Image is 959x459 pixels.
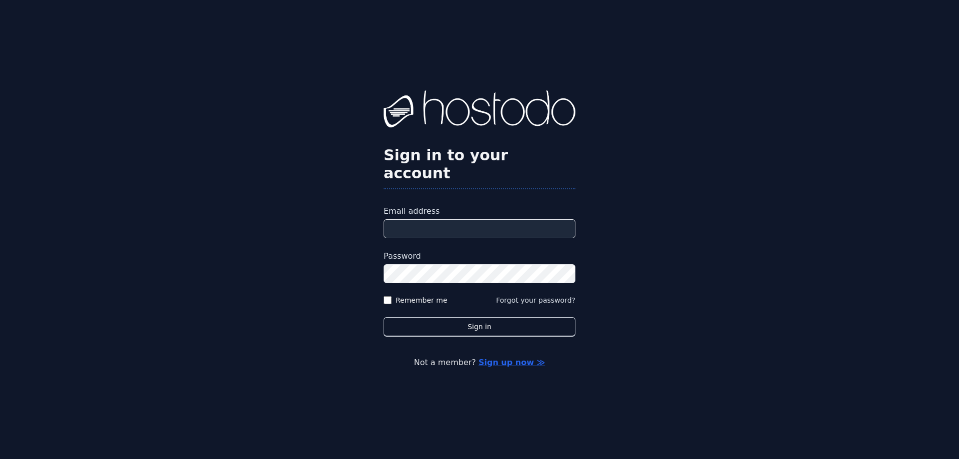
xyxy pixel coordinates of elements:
label: Email address [384,205,575,217]
a: Sign up now ≫ [479,358,545,367]
label: Remember me [396,295,448,305]
img: Hostodo [384,90,575,130]
button: Forgot your password? [496,295,575,305]
h2: Sign in to your account [384,146,575,182]
label: Password [384,250,575,262]
button: Sign in [384,317,575,337]
p: Not a member? [48,357,911,369]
